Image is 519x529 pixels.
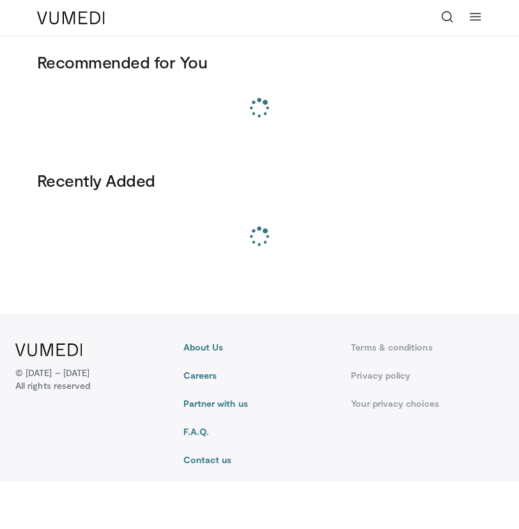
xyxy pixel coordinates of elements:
[37,170,482,191] h3: Recently Added
[15,367,90,392] p: © [DATE] – [DATE]
[183,369,336,382] a: Careers
[15,343,82,356] img: VuMedi Logo
[351,397,504,410] a: Your privacy choices
[351,369,504,382] a: Privacy policy
[37,52,482,72] h3: Recommended for You
[183,397,336,410] a: Partner with us
[183,454,336,466] a: Contact us
[183,341,336,354] a: About Us
[183,425,336,438] a: F.A.Q.
[351,341,504,354] a: Terms & conditions
[37,12,105,24] img: VuMedi Logo
[15,379,90,392] span: All rights reserved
